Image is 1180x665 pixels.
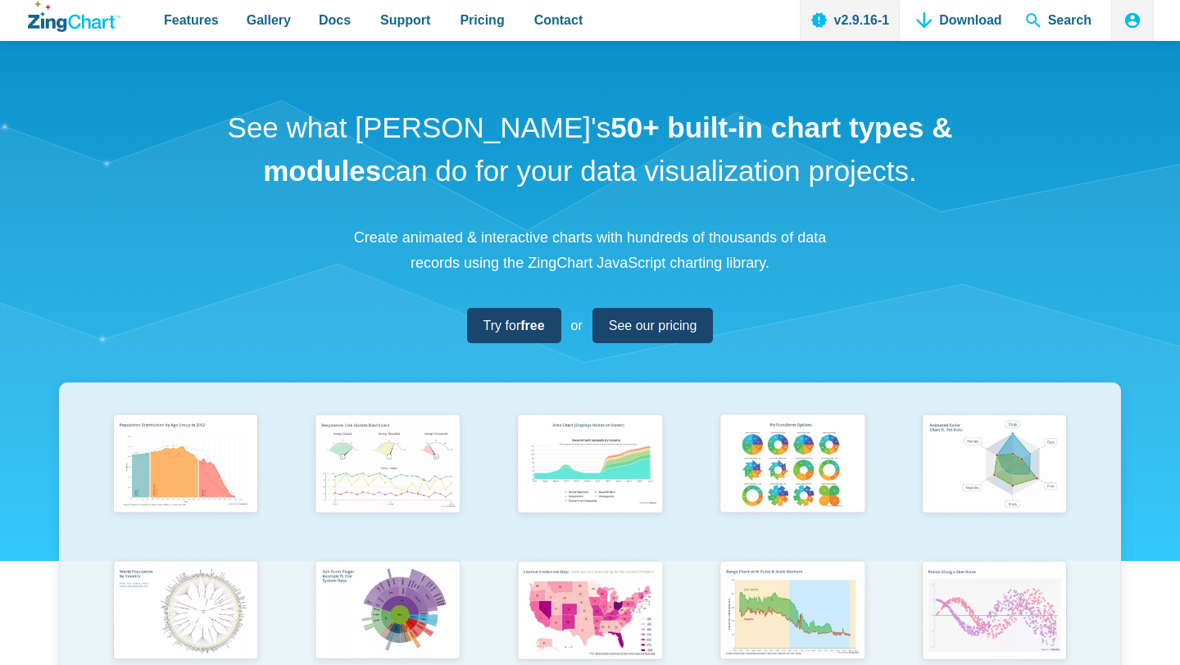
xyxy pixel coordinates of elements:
[460,9,504,31] span: Pricing
[306,408,468,523] img: Responsive Live Update Dashboard
[380,9,430,31] span: Support
[467,308,561,343] a: Try forfree
[609,314,697,337] span: See our pricing
[571,314,583,337] span: or
[534,9,583,31] span: Contact
[28,2,120,32] a: ZingChart Logo. Click to return to the homepage
[893,408,1096,554] a: Animated Radar Chart ft. Pet Data
[483,314,545,337] span: Try for
[344,225,836,275] p: Create animated & interactive charts with hundreds of thousands of data records using the ZingCha...
[105,408,266,523] img: Population Distribution by Age Group in 2052
[84,408,287,554] a: Population Distribution by Age Group in 2052
[509,408,670,523] img: Area Chart (Displays Nodes on Hover)
[691,408,893,554] a: Pie Transform Options
[711,408,873,523] img: Pie Transform Options
[592,308,714,343] a: See our pricing
[287,408,489,554] a: Responsive Live Update Dashboard
[221,106,959,192] h1: See what [PERSON_NAME]'s can do for your data visualization projects.
[164,9,219,31] span: Features
[319,9,351,31] span: Docs
[489,408,692,554] a: Area Chart (Displays Nodes on Hover)
[914,408,1075,523] img: Animated Radar Chart ft. Pet Data
[520,319,544,332] strong: free
[247,9,291,31] span: Gallery
[263,111,952,187] strong: 50+ built-in chart types & modules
